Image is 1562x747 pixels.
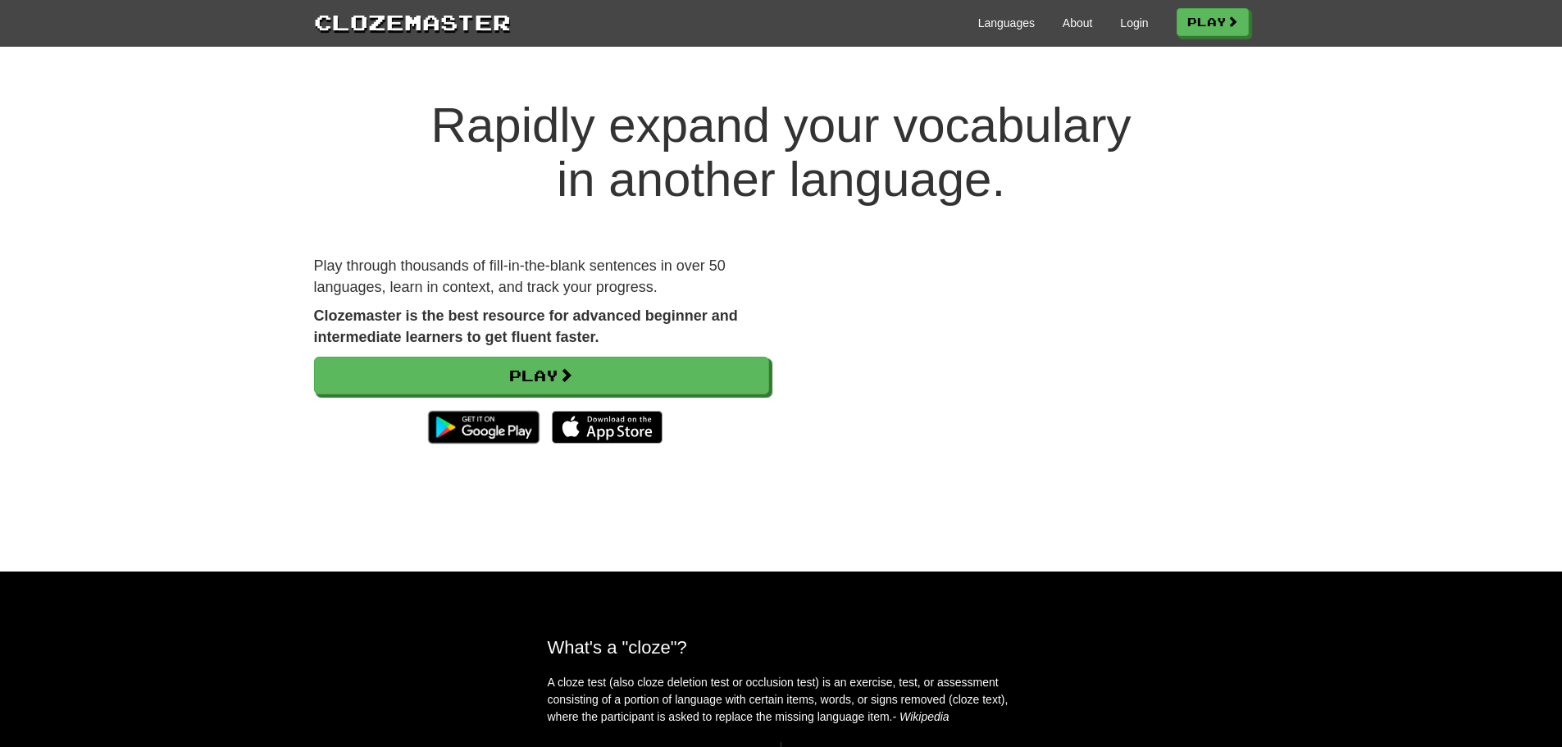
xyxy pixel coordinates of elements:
[548,674,1015,726] p: A cloze test (also cloze deletion test or occlusion test) is an exercise, test, or assessment con...
[314,7,511,37] a: Clozemaster
[314,307,738,345] strong: Clozemaster is the best resource for advanced beginner and intermediate learners to get fluent fa...
[893,710,949,723] em: - Wikipedia
[1063,15,1093,31] a: About
[552,411,663,444] img: Download_on_the_App_Store_Badge_US-UK_135x40-25178aeef6eb6b83b96f5f2d004eda3bffbb37122de64afbaef7...
[1120,15,1148,31] a: Login
[420,403,547,452] img: Get it on Google Play
[978,15,1035,31] a: Languages
[1177,8,1249,36] a: Play
[548,637,1015,658] h2: What's a "cloze"?
[314,357,769,394] a: Play
[314,256,769,298] p: Play through thousands of fill-in-the-blank sentences in over 50 languages, learn in context, and...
